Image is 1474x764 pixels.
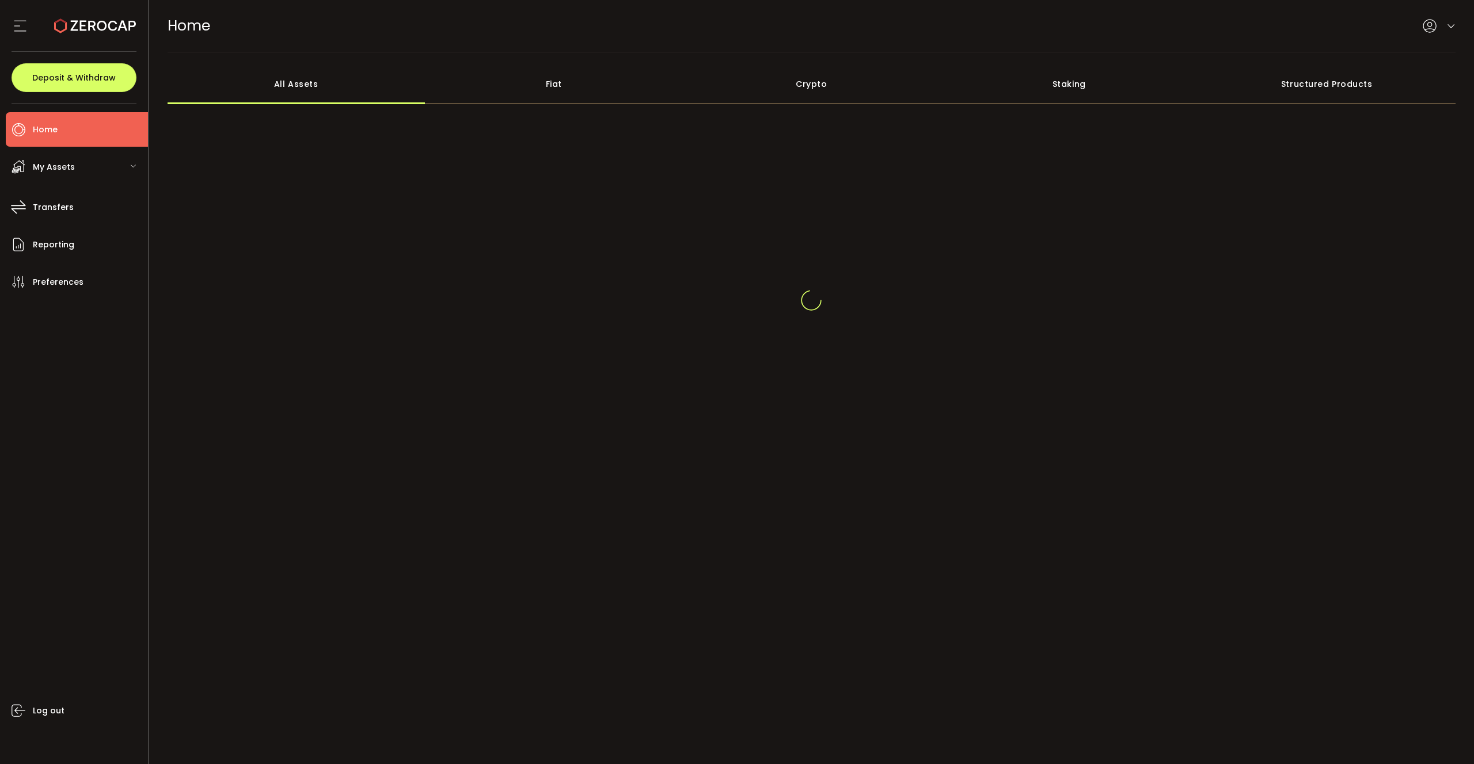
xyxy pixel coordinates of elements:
[168,64,426,104] div: All Assets
[33,274,83,291] span: Preferences
[33,121,58,138] span: Home
[33,159,75,175] span: My Assets
[32,74,116,82] span: Deposit & Withdraw
[12,63,136,92] button: Deposit & Withdraw
[425,64,683,104] div: Fiat
[33,702,64,719] span: Log out
[940,64,1198,104] div: Staking
[683,64,941,104] div: Crypto
[1198,64,1456,104] div: Structured Products
[168,16,210,36] span: Home
[33,199,74,216] span: Transfers
[33,236,74,253] span: Reporting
